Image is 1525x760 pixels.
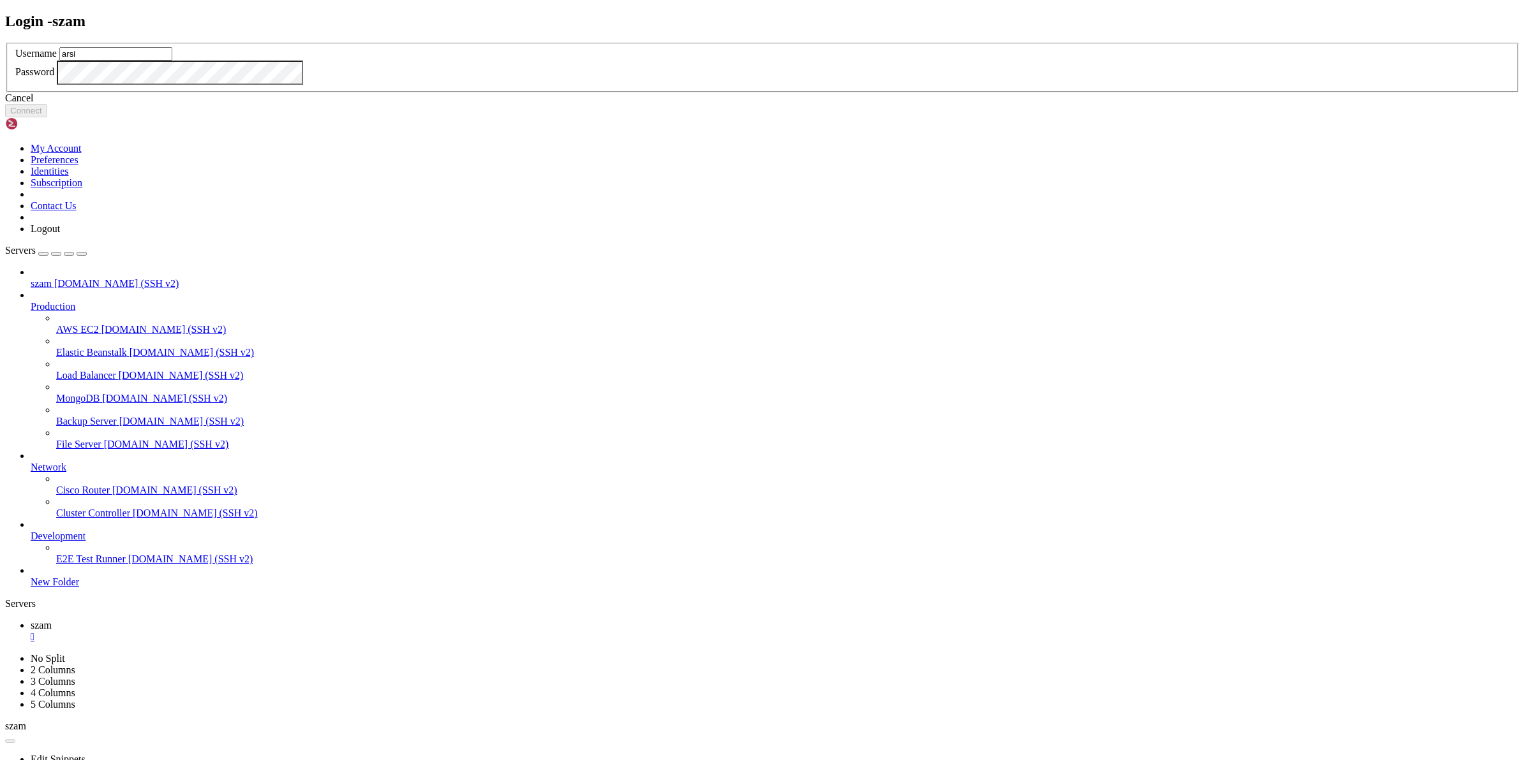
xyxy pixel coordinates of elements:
li: MongoDB [DOMAIN_NAME] (SSH v2) [56,381,1520,404]
a: My Account [31,143,82,154]
li: File Server [DOMAIN_NAME] (SSH v2) [56,427,1520,450]
button: Connect [5,104,47,117]
span: E2E Test Runner [56,553,126,564]
a: Preferences [31,154,78,165]
a: szam [DOMAIN_NAME] (SSH v2) [31,278,1520,289]
li: Development [31,519,1520,565]
span: Production [31,301,75,312]
a: Cisco Router [DOMAIN_NAME] (SSH v2) [56,485,1520,496]
a: 4 Columns [31,687,75,698]
a: File Server [DOMAIN_NAME] (SSH v2) [56,439,1520,450]
span: [DOMAIN_NAME] (SSH v2) [112,485,237,495]
a: Cluster Controller [DOMAIN_NAME] (SSH v2) [56,508,1520,519]
img: Shellngn [5,117,78,130]
span: szam [5,720,26,731]
label: Username [15,48,57,59]
a: Development [31,530,1520,542]
span: Backup Server [56,416,117,427]
div: Servers [5,598,1520,610]
a: Identities [31,166,69,177]
span: szam [31,278,52,289]
a: Logout [31,223,60,234]
span: [DOMAIN_NAME] (SSH v2) [101,324,227,335]
a: Network [31,462,1520,473]
li: Cisco Router [DOMAIN_NAME] (SSH v2) [56,473,1520,496]
a: szam [31,620,1520,643]
h2: Login - szam [5,13,1520,30]
a: New Folder [31,576,1520,588]
span: File Server [56,439,101,449]
li: E2E Test Runner [DOMAIN_NAME] (SSH v2) [56,542,1520,565]
li: Network [31,450,1520,519]
span: Development [31,530,86,541]
span: Elastic Beanstalk [56,347,127,358]
a: Subscription [31,177,82,188]
li: New Folder [31,565,1520,588]
div: Cancel [5,92,1520,104]
span: [DOMAIN_NAME] (SSH v2) [130,347,255,358]
span: Load Balancer [56,370,116,381]
x-row: Connecting [DOMAIN_NAME]... [5,5,1358,16]
span: szam [31,620,52,631]
li: Cluster Controller [DOMAIN_NAME] (SSH v2) [56,496,1520,519]
li: Backup Server [DOMAIN_NAME] (SSH v2) [56,404,1520,427]
a: Production [31,301,1520,312]
span: Cisco Router [56,485,110,495]
span: [DOMAIN_NAME] (SSH v2) [119,370,244,381]
span: Network [31,462,66,472]
span: MongoDB [56,393,100,404]
li: Load Balancer [DOMAIN_NAME] (SSH v2) [56,358,1520,381]
a: Load Balancer [DOMAIN_NAME] (SSH v2) [56,370,1520,381]
a:  [31,631,1520,643]
span: Cluster Controller [56,508,130,518]
div: (0, 1) [5,16,10,27]
span: Servers [5,245,36,256]
a: MongoDB [DOMAIN_NAME] (SSH v2) [56,393,1520,404]
span: AWS EC2 [56,324,99,335]
span: [DOMAIN_NAME] (SSH v2) [119,416,244,427]
a: 5 Columns [31,699,75,710]
a: Servers [5,245,87,256]
a: Contact Us [31,200,77,211]
a: 3 Columns [31,676,75,687]
li: Elastic Beanstalk [DOMAIN_NAME] (SSH v2) [56,335,1520,358]
span: [DOMAIN_NAME] (SSH v2) [54,278,179,289]
span: [DOMAIN_NAME] (SSH v2) [104,439,229,449]
a: Elastic Beanstalk [DOMAIN_NAME] (SSH v2) [56,347,1520,358]
li: Production [31,289,1520,450]
a: 2 Columns [31,664,75,675]
a: Backup Server [DOMAIN_NAME] (SSH v2) [56,416,1520,427]
span: New Folder [31,576,79,587]
a: E2E Test Runner [DOMAIN_NAME] (SSH v2) [56,553,1520,565]
span: [DOMAIN_NAME] (SSH v2) [102,393,227,404]
span: [DOMAIN_NAME] (SSH v2) [128,553,253,564]
span: [DOMAIN_NAME] (SSH v2) [133,508,258,518]
a: No Split [31,653,65,664]
li: szam [DOMAIN_NAME] (SSH v2) [31,267,1520,289]
li: AWS EC2 [DOMAIN_NAME] (SSH v2) [56,312,1520,335]
label: Password [15,67,54,78]
a: AWS EC2 [DOMAIN_NAME] (SSH v2) [56,324,1520,335]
